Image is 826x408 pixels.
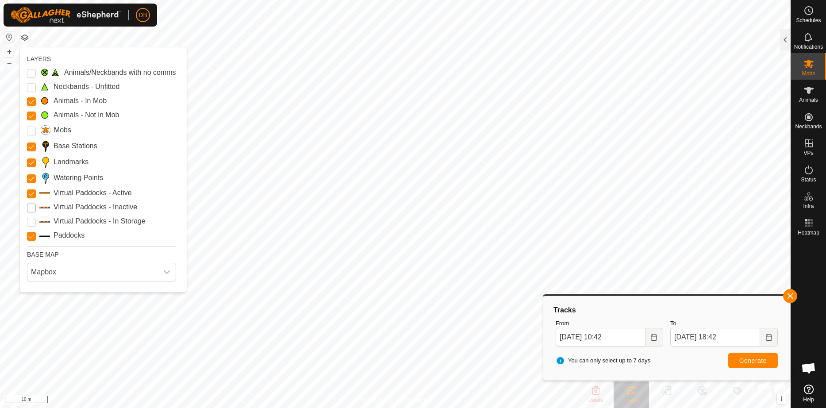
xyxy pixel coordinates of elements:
[552,305,781,316] div: Tracks
[54,230,85,241] label: Paddocks
[54,216,146,227] label: Virtual Paddocks - In Storage
[54,173,103,183] label: Watering Points
[404,396,430,404] a: Contact Us
[54,125,71,135] label: Mobs
[802,71,815,76] span: Mobs
[798,230,819,235] span: Heatmap
[803,150,813,156] span: VPs
[158,263,176,281] div: dropdown trigger
[4,58,15,69] button: –
[27,246,176,259] div: BASE MAP
[791,381,826,406] a: Help
[801,177,816,182] span: Status
[4,46,15,57] button: +
[138,11,147,20] span: DB
[556,319,663,328] label: From
[54,188,132,198] label: Virtual Paddocks - Active
[728,353,778,368] button: Generate
[54,96,107,106] label: Animals - In Mob
[799,97,818,103] span: Animals
[777,394,787,404] button: i
[54,81,119,92] label: Neckbands - Unfitted
[27,54,176,64] div: LAYERS
[556,356,650,365] span: You can only select up to 7 days
[360,396,393,404] a: Privacy Policy
[64,67,176,78] label: Animals/Neckbands with no comms
[54,141,97,151] label: Base Stations
[54,110,119,120] label: Animals - Not in Mob
[803,397,814,402] span: Help
[794,44,823,50] span: Notifications
[54,202,137,212] label: Virtual Paddocks - Inactive
[781,395,783,403] span: i
[739,357,767,364] span: Generate
[760,328,778,346] button: Choose Date
[645,328,663,346] button: Choose Date
[54,157,88,167] label: Landmarks
[795,124,822,129] span: Neckbands
[803,204,814,209] span: Infra
[11,7,121,23] img: Gallagher Logo
[670,319,778,328] label: To
[27,263,158,281] span: Mapbox
[19,32,30,43] button: Map Layers
[796,18,821,23] span: Schedules
[4,32,15,42] button: Reset Map
[795,355,822,381] div: Open chat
